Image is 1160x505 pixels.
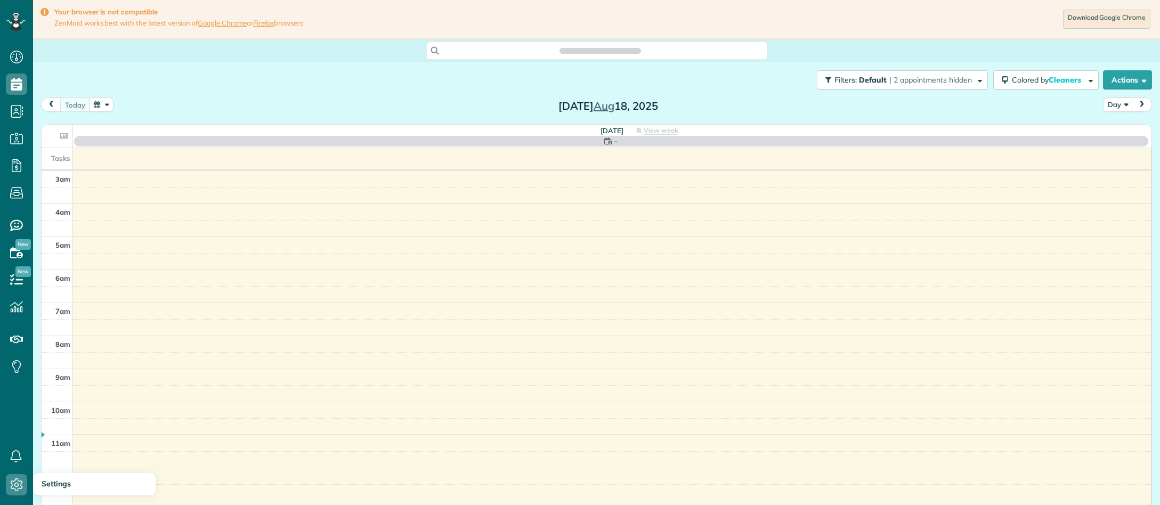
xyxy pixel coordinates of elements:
[15,239,31,250] span: New
[51,472,70,480] span: 12pm
[1103,70,1152,89] button: Actions
[614,136,618,146] span: -
[54,7,303,17] strong: Your browser is not compatible
[15,266,31,277] span: New
[41,97,61,112] button: prev
[570,45,630,56] span: Search ZenMaid…
[541,100,675,112] h2: [DATE] 18, 2025
[644,126,678,135] span: View week
[55,175,70,183] span: 3am
[993,70,1099,89] button: Colored byCleaners
[594,99,614,112] span: Aug
[51,439,70,447] span: 11am
[601,126,623,135] span: [DATE]
[54,19,303,28] span: ZenMaid works best with the latest version of or browsers
[817,70,988,89] button: Filters: Default | 2 appointments hidden
[33,473,156,495] a: Settings
[253,19,274,27] a: Firefox
[1012,75,1085,85] span: Colored by
[55,373,70,381] span: 9am
[812,70,988,89] a: Filters: Default | 2 appointments hidden
[55,340,70,348] span: 8am
[1049,75,1083,85] span: Cleaners
[55,208,70,216] span: 4am
[1103,97,1133,112] button: Day
[42,479,71,488] span: Settings
[889,75,972,85] span: | 2 appointments hidden
[60,97,90,112] button: today
[55,307,70,315] span: 7am
[1063,10,1150,29] a: Download Google Chrome
[198,19,247,27] a: Google Chrome
[834,75,857,85] span: Filters:
[55,241,70,249] span: 5am
[55,274,70,282] span: 6am
[859,75,887,85] span: Default
[51,406,70,414] span: 10am
[51,154,70,162] span: Tasks
[1132,97,1152,112] button: next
